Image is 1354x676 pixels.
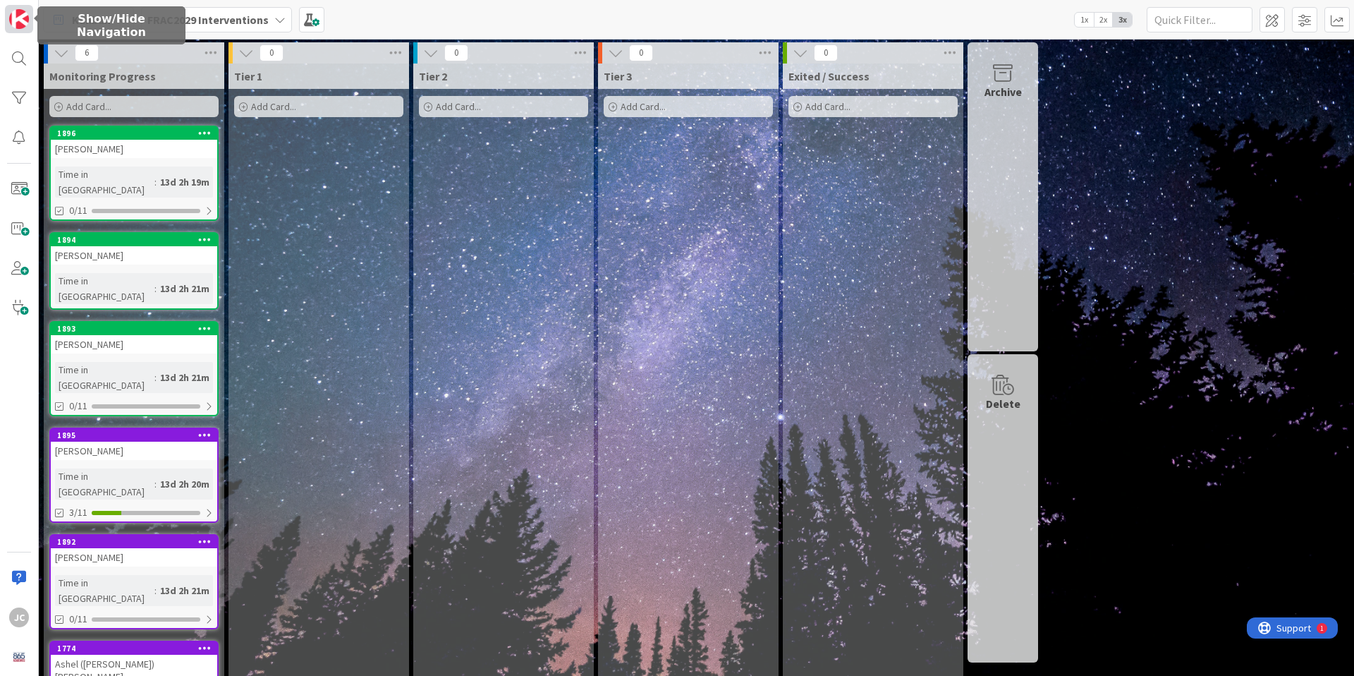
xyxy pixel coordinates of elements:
[157,370,213,385] div: 13d 2h 21m
[49,428,219,523] a: 1895[PERSON_NAME]Time in [GEOGRAPHIC_DATA]:13d 2h 20m3/11
[157,476,213,492] div: 13d 2h 20m
[154,583,157,598] span: :
[51,246,217,265] div: [PERSON_NAME]
[1094,13,1113,27] span: 2x
[57,644,217,653] div: 1774
[9,9,29,29] img: Visit kanbanzone.com
[55,362,154,393] div: Time in [GEOGRAPHIC_DATA]
[51,127,217,158] div: 1896[PERSON_NAME]
[154,370,157,385] span: :
[49,534,219,629] a: 1892[PERSON_NAME]Time in [GEOGRAPHIC_DATA]:13d 2h 21m0/11
[57,324,217,334] div: 1893
[51,322,217,354] div: 1893[PERSON_NAME]
[55,575,154,606] div: Time in [GEOGRAPHIC_DATA]
[57,128,217,138] div: 1896
[49,126,219,221] a: 1896[PERSON_NAME]Time in [GEOGRAPHIC_DATA]:13d 2h 19m0/11
[51,429,217,442] div: 1895
[49,321,219,416] a: 1893[PERSON_NAME]Time in [GEOGRAPHIC_DATA]:13d 2h 21m0/11
[75,44,99,61] span: 6
[69,399,87,414] span: 0/11
[55,167,154,198] div: Time in [GEOGRAPHIC_DATA]
[1113,13,1132,27] span: 3x
[436,100,481,113] span: Add Card...
[69,505,87,520] span: 3/11
[234,69,262,83] span: Tier 1
[260,44,283,61] span: 0
[55,273,154,304] div: Time in [GEOGRAPHIC_DATA]
[9,647,29,667] img: avatar
[157,281,213,296] div: 13d 2h 21m
[157,174,213,190] div: 13d 2h 19m
[9,608,29,627] div: JC
[1075,13,1094,27] span: 1x
[984,83,1022,100] div: Archive
[51,442,217,460] div: [PERSON_NAME]
[154,174,157,190] span: :
[69,203,87,218] span: 0/11
[444,44,468,61] span: 0
[51,140,217,158] div: [PERSON_NAME]
[43,12,180,39] h5: Show/Hide Navigation
[251,100,296,113] span: Add Card...
[57,537,217,547] div: 1892
[51,536,217,548] div: 1892
[57,235,217,245] div: 1894
[986,395,1020,412] div: Delete
[154,281,157,296] span: :
[51,234,217,246] div: 1894
[788,69,870,83] span: Exited / Success
[814,44,838,61] span: 0
[51,642,217,655] div: 1774
[73,6,77,17] div: 1
[57,430,217,440] div: 1895
[51,335,217,354] div: [PERSON_NAME]
[51,127,217,140] div: 1896
[419,69,447,83] span: Tier 2
[51,536,217,567] div: 1892[PERSON_NAME]
[805,100,850,113] span: Add Card...
[604,69,632,83] span: Tier 3
[49,69,156,83] span: Monitoring Progress
[55,469,154,500] div: Time in [GEOGRAPHIC_DATA]
[66,100,111,113] span: Add Card...
[30,2,64,19] span: Support
[51,234,217,265] div: 1894[PERSON_NAME]
[157,583,213,598] div: 13d 2h 21m
[51,322,217,335] div: 1893
[154,476,157,492] span: :
[629,44,653,61] span: 0
[621,100,666,113] span: Add Card...
[69,612,87,627] span: 0/11
[51,548,217,567] div: [PERSON_NAME]
[49,232,219,310] a: 1894[PERSON_NAME]Time in [GEOGRAPHIC_DATA]:13d 2h 21m
[147,13,269,27] b: FRAC2029 Interventions
[1147,7,1252,32] input: Quick Filter...
[51,429,217,460] div: 1895[PERSON_NAME]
